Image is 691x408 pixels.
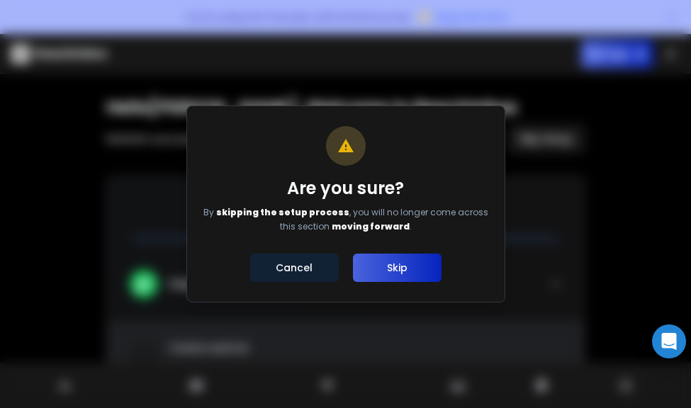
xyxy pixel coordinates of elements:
[196,205,496,234] p: By , you will no longer come across this section .
[652,324,686,358] div: Open Intercom Messenger
[353,254,442,282] button: Skip
[216,206,349,218] span: skipping the setup process
[250,254,339,282] button: Cancel
[196,177,496,200] h1: Are you sure?
[332,220,410,232] span: moving forward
